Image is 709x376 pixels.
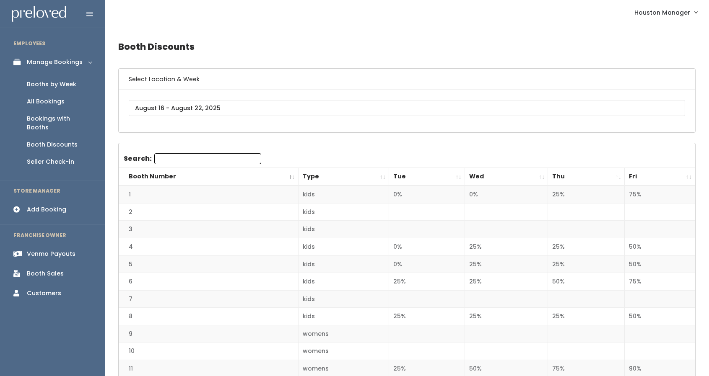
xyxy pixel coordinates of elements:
div: Booth Discounts [27,140,78,149]
td: 50% [548,273,625,291]
td: 25% [548,308,625,325]
td: womens [298,343,389,360]
td: 75% [625,273,695,291]
td: 7 [119,290,298,308]
td: 2 [119,203,298,221]
input: Search: [154,153,261,164]
td: 25% [389,273,465,291]
th: Type: activate to sort column ascending [298,168,389,186]
td: 0% [389,255,465,273]
td: kids [298,290,389,308]
div: Customers [27,289,61,298]
td: 25% [465,255,548,273]
th: Wed: activate to sort column ascending [465,168,548,186]
div: Booths by Week [27,80,76,89]
label: Search: [124,153,261,164]
td: 0% [465,185,548,203]
td: 8 [119,308,298,325]
td: kids [298,185,389,203]
th: Thu: activate to sort column ascending [548,168,625,186]
div: Add Booking [27,205,66,214]
td: kids [298,255,389,273]
h6: Select Location & Week [119,69,695,90]
td: 25% [465,238,548,255]
td: kids [298,308,389,325]
th: Fri: activate to sort column ascending [625,168,695,186]
td: 25% [548,238,625,255]
input: August 16 - August 22, 2025 [129,100,685,116]
span: Houston Manager [634,8,690,17]
h4: Booth Discounts [118,35,696,58]
td: womens [298,325,389,343]
img: preloved logo [12,6,66,22]
td: 0% [389,238,465,255]
td: 1 [119,185,298,203]
div: Venmo Payouts [27,250,75,258]
th: Booth Number: activate to sort column descending [119,168,298,186]
td: 25% [548,185,625,203]
td: 5 [119,255,298,273]
div: Seller Check-in [27,157,74,166]
div: Manage Bookings [27,58,83,67]
td: kids [298,221,389,238]
td: 25% [465,273,548,291]
td: 25% [389,308,465,325]
td: 75% [625,185,695,203]
td: 25% [465,308,548,325]
td: 25% [548,255,625,273]
td: kids [298,203,389,221]
td: 9 [119,325,298,343]
td: 50% [625,308,695,325]
td: 3 [119,221,298,238]
th: Tue: activate to sort column ascending [389,168,465,186]
td: kids [298,273,389,291]
td: 0% [389,185,465,203]
div: Booth Sales [27,269,64,278]
td: 50% [625,238,695,255]
a: Houston Manager [626,3,706,21]
td: 50% [625,255,695,273]
td: 10 [119,343,298,360]
div: All Bookings [27,97,65,106]
div: Bookings with Booths [27,114,91,132]
td: kids [298,238,389,255]
td: 6 [119,273,298,291]
td: 4 [119,238,298,255]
